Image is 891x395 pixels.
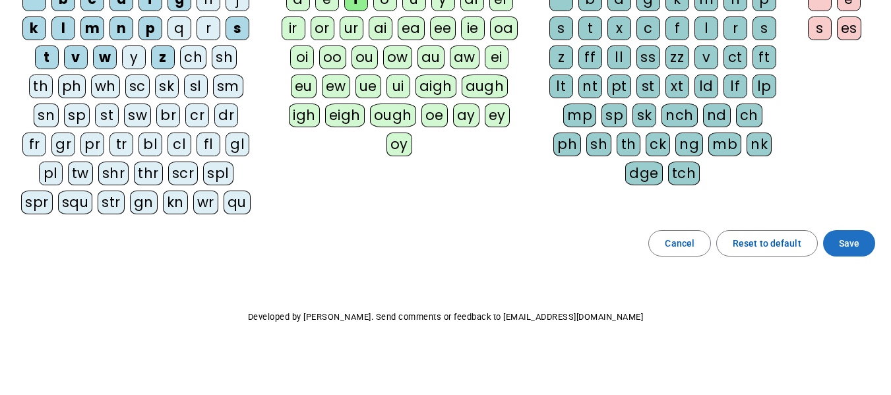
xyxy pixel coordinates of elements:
[753,16,776,40] div: s
[383,46,412,69] div: ow
[282,16,305,40] div: ir
[226,133,249,156] div: gl
[753,75,776,98] div: lp
[578,75,602,98] div: nt
[636,75,660,98] div: st
[91,75,120,98] div: wh
[22,133,46,156] div: fr
[124,104,151,127] div: sw
[723,75,747,98] div: lf
[138,16,162,40] div: p
[703,104,731,127] div: nd
[21,191,53,214] div: spr
[98,191,125,214] div: str
[632,104,656,127] div: sk
[675,133,703,156] div: ng
[291,75,317,98] div: eu
[98,162,129,185] div: shr
[415,75,456,98] div: aigh
[661,104,698,127] div: nch
[22,16,46,40] div: k
[64,46,88,69] div: v
[193,191,218,214] div: wr
[197,133,220,156] div: fl
[11,309,880,325] p: Developed by [PERSON_NAME]. Send comments or feedback to [EMAIL_ADDRESS][DOMAIN_NAME]
[398,16,425,40] div: ea
[340,16,363,40] div: ur
[155,75,179,98] div: sk
[549,46,573,69] div: z
[93,46,117,69] div: w
[213,75,243,98] div: sm
[355,75,381,98] div: ue
[125,75,150,98] div: sc
[450,46,479,69] div: aw
[723,16,747,40] div: r
[549,16,573,40] div: s
[180,46,206,69] div: ch
[369,16,392,40] div: ai
[578,46,602,69] div: ff
[151,46,175,69] div: z
[109,133,133,156] div: tr
[694,75,718,98] div: ld
[289,104,320,127] div: igh
[617,133,640,156] div: th
[122,46,146,69] div: y
[311,16,334,40] div: or
[168,16,191,40] div: q
[95,104,119,127] div: st
[163,191,188,214] div: kn
[168,162,199,185] div: scr
[39,162,63,185] div: pl
[421,104,448,127] div: oe
[753,46,776,69] div: ft
[197,16,220,40] div: r
[130,191,158,214] div: gn
[184,75,208,98] div: sl
[601,104,627,127] div: sp
[134,162,163,185] div: thr
[58,191,93,214] div: squ
[694,16,718,40] div: l
[226,16,249,40] div: s
[322,75,350,98] div: ew
[109,16,133,40] div: n
[417,46,445,69] div: au
[665,16,689,40] div: f
[29,75,53,98] div: th
[461,16,485,40] div: ie
[625,162,663,185] div: dge
[636,46,660,69] div: ss
[462,75,508,98] div: augh
[64,104,90,127] div: sp
[325,104,365,127] div: eigh
[665,235,694,251] span: Cancel
[352,46,378,69] div: ou
[51,133,75,156] div: gr
[68,162,93,185] div: tw
[578,16,602,40] div: t
[646,133,670,156] div: ck
[319,46,346,69] div: oo
[485,46,508,69] div: ei
[837,16,861,40] div: es
[747,133,772,156] div: nk
[648,230,711,257] button: Cancel
[553,133,581,156] div: ph
[694,46,718,69] div: v
[370,104,416,127] div: ough
[839,235,859,251] span: Save
[563,104,596,127] div: mp
[80,16,104,40] div: m
[453,104,479,127] div: ay
[636,16,660,40] div: c
[549,75,573,98] div: lt
[485,104,510,127] div: ey
[668,162,700,185] div: tch
[823,230,875,257] button: Save
[80,133,104,156] div: pr
[386,133,412,156] div: oy
[51,16,75,40] div: l
[290,46,314,69] div: oi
